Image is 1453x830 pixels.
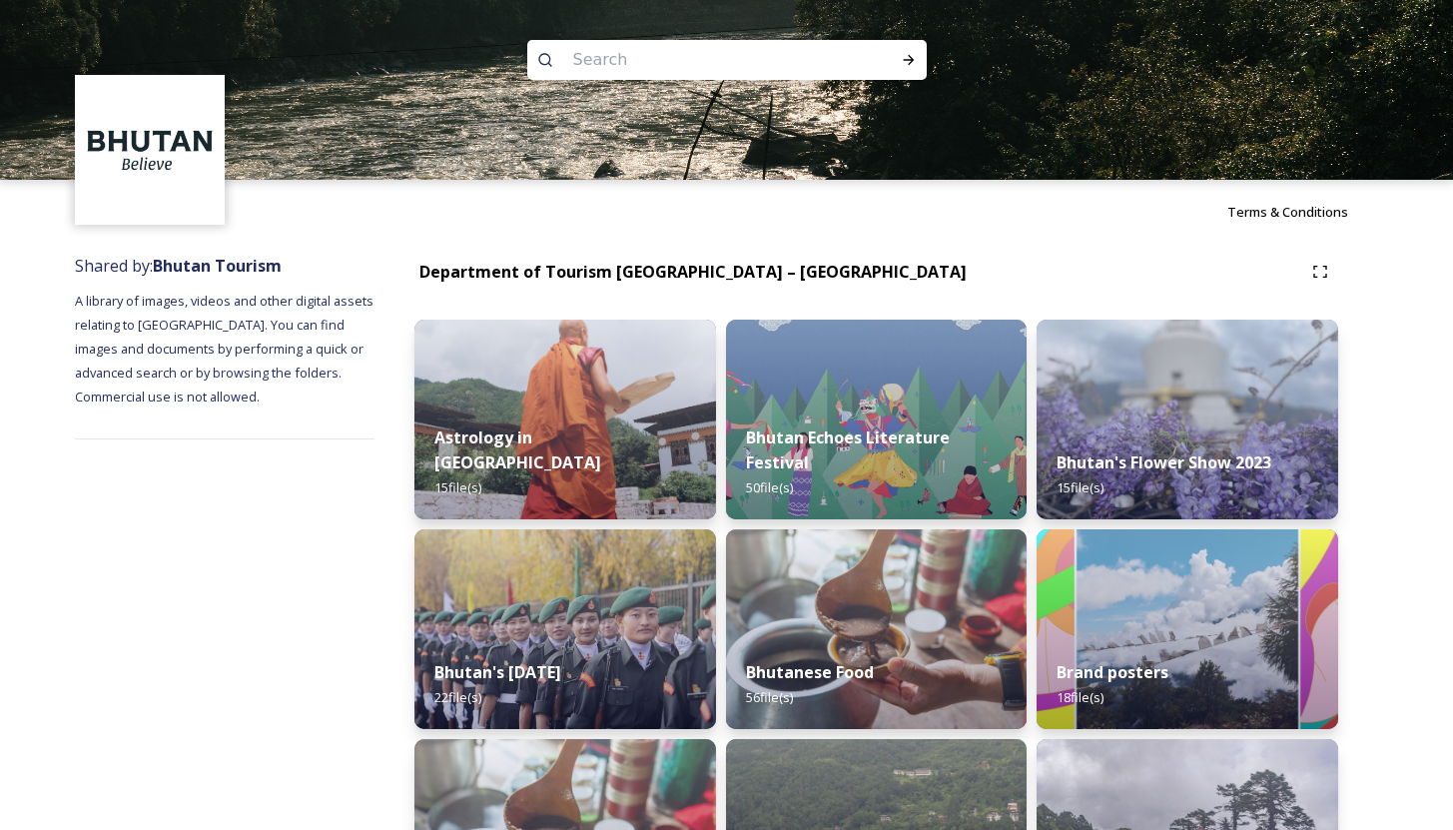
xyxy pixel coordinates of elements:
[414,320,716,519] img: _SCH1465.jpg
[414,529,716,729] img: Bhutan%2520National%2520Day10.jpg
[1227,203,1348,221] span: Terms & Conditions
[1037,529,1338,729] img: Bhutan_Believe_800_1000_4.jpg
[726,320,1028,519] img: Bhutan%2520Echoes7.jpg
[434,426,601,473] strong: Astrology in [GEOGRAPHIC_DATA]
[434,478,481,496] span: 15 file(s)
[434,661,561,683] strong: Bhutan's [DATE]
[75,292,376,406] span: A library of images, videos and other digital assets relating to [GEOGRAPHIC_DATA]. You can find ...
[434,688,481,706] span: 22 file(s)
[746,688,793,706] span: 56 file(s)
[1227,200,1378,224] a: Terms & Conditions
[746,426,950,473] strong: Bhutan Echoes Literature Festival
[153,255,282,277] strong: Bhutan Tourism
[78,78,223,223] img: BT_Logo_BB_Lockup_CMYK_High%2520Res.jpg
[746,478,793,496] span: 50 file(s)
[1057,688,1103,706] span: 18 file(s)
[746,661,874,683] strong: Bhutanese Food
[75,255,282,277] span: Shared by:
[726,529,1028,729] img: Bumdeling%2520090723%2520by%2520Amp%2520Sripimanwat-4.jpg
[563,38,837,82] input: Search
[1057,478,1103,496] span: 15 file(s)
[1057,661,1168,683] strong: Brand posters
[419,261,967,283] strong: Department of Tourism [GEOGRAPHIC_DATA] – [GEOGRAPHIC_DATA]
[1037,320,1338,519] img: Bhutan%2520Flower%2520Show2.jpg
[1057,451,1271,473] strong: Bhutan's Flower Show 2023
